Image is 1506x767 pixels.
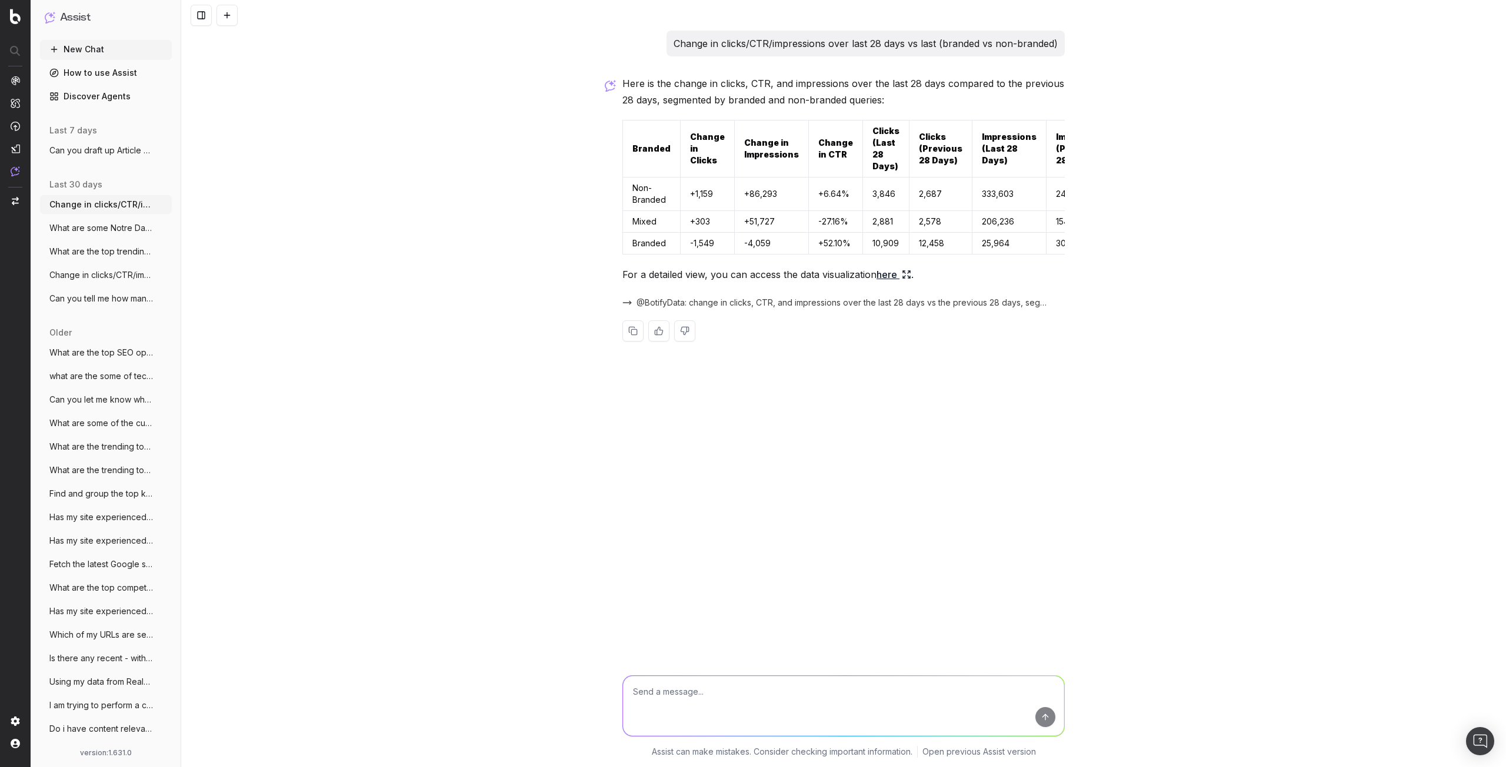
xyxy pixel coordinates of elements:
img: Botify logo [10,9,21,24]
span: Fetch the latest Google search results f [49,558,153,570]
span: What are some Notre Dame schedule terms [49,222,153,234]
span: Do i have content relevant to [GEOGRAPHIC_DATA] [49,723,153,735]
span: Find and group the top keywords for Notr [49,488,153,500]
span: Using my data from RealKeywords - what a [49,676,153,688]
img: Setting [11,716,20,726]
button: what are the some of technical SEO issue [40,367,172,386]
td: 333,603 [972,177,1047,211]
td: 154,509 [1047,211,1121,233]
p: Here is the change in clicks, CTR, and impressions over the last 28 days compared to the previous... [622,75,1065,108]
p: Assist can make mistakes. Consider checking important information. [652,746,912,758]
button: Find and group the top keywords for Notr [40,484,172,503]
button: Can you tell me how many URLs on my site [40,289,172,308]
td: +86,293 [735,177,809,211]
img: Intelligence [11,98,20,108]
button: What are the trending topics around notr [40,437,172,456]
td: 2,687 [909,177,972,211]
td: +6.64% [809,177,863,211]
span: Change in clicks/CTR/impressions over la [49,199,153,210]
div: version: 1.631.0 [45,748,167,758]
p: Change in clicks/CTR/impressions over last 28 days vs last (branded vs non-branded) [674,35,1058,52]
a: Discover Agents [40,87,172,106]
span: What are the top SEO opportunities on my [49,347,153,359]
strong: Impressions (Last 28 Days) [982,132,1038,165]
td: -4,059 [735,233,809,254]
span: What are the trending topics around notr [49,441,153,453]
div: Open Intercom Messenger [1466,727,1494,755]
td: Non-Branded [623,177,681,211]
button: What are the top SEO opportunities on my [40,343,172,362]
button: What are the top competitors ranking for [40,578,172,597]
img: Studio [11,144,20,153]
button: Has my site experienced a performance dr [40,531,172,550]
td: 2,578 [909,211,972,233]
span: I am trying to perform a core web vitals [49,699,153,711]
img: My account [11,739,20,748]
button: What are some of the current seasonal tr [40,414,172,433]
button: Change in clicks/CTR/impressions over la [40,195,172,214]
td: +1,159 [681,177,735,211]
h1: Assist [60,9,91,26]
button: Can you let me know where my slowest ren [40,390,172,409]
span: What are the trending topics around notr [49,464,153,476]
button: What are some Notre Dame schedule terms [40,219,172,237]
span: Can you draft up Article Schema for this [49,145,153,156]
td: +51,727 [735,211,809,233]
button: Is there any recent - within the last 10 [40,649,172,668]
td: 25,964 [972,233,1047,254]
button: Fetch the latest Google search results f [40,555,172,574]
span: Has my site experienced a performance dr [49,535,153,547]
button: Has my site experienced a performance dr [40,508,172,527]
span: last 30 days [49,179,102,190]
td: +303 [681,211,735,233]
span: What are the top trending topics for Not [49,246,153,257]
td: 247,310 [1047,177,1121,211]
img: Assist [45,12,55,23]
img: Botify assist logo [605,80,616,92]
span: last 7 days [49,125,97,136]
td: 12,458 [909,233,972,254]
strong: Change in Clicks [690,132,727,165]
button: Has my site experienced a performance dr [40,602,172,621]
td: 10,909 [863,233,909,254]
a: Open previous Assist version [922,746,1036,758]
td: Branded [623,233,681,254]
strong: Clicks (Last 28 Days) [872,126,901,171]
button: Do i have content relevant to [GEOGRAPHIC_DATA] [40,719,172,738]
td: 206,236 [972,211,1047,233]
td: 2,881 [863,211,909,233]
img: Assist [11,166,20,176]
span: Is there any recent - within the last 10 [49,652,153,664]
p: For a detailed view, you can access the data visualization . [622,266,1065,283]
span: what are the some of technical SEO issue [49,370,153,382]
button: Can you draft up Article Schema for this [40,141,172,160]
img: Analytics [11,76,20,85]
img: Activation [11,121,20,131]
a: How to use Assist [40,63,172,82]
span: What are the top competitors ranking for [49,582,153,594]
span: Change in clicks/CTR/impressions over la [49,269,153,281]
button: What are the trending topics around notr [40,461,172,480]
img: Switch project [12,197,19,205]
button: What are my top issues concerning [40,743,172,762]
button: What are the top trending topics for Not [40,242,172,261]
a: here [877,266,911,283]
button: I am trying to perform a core web vitals [40,696,172,715]
td: 30,023 [1047,233,1121,254]
td: Mixed [623,211,681,233]
strong: Branded [632,143,671,153]
td: -1,549 [681,233,735,254]
button: Using my data from RealKeywords - what a [40,672,172,691]
button: Which of my URLs are seeing an increase [40,625,172,644]
span: What are some of the current seasonal tr [49,417,153,429]
td: 3,846 [863,177,909,211]
strong: Change in CTR [818,138,855,159]
span: Which of my URLs are seeing an increase [49,629,153,641]
button: Change in clicks/CTR/impressions over la [40,266,172,284]
strong: Change in Impressions [744,138,799,159]
button: @BotifyData: change in clicks, CTR, and impressions over the last 28 days vs the previous 28 days... [622,297,1065,309]
span: @BotifyData: change in clicks, CTR, and impressions over the last 28 days vs the previous 28 days... [637,297,1051,309]
span: Has my site experienced a performance dr [49,511,153,523]
button: Assist [45,9,167,26]
button: New Chat [40,40,172,59]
